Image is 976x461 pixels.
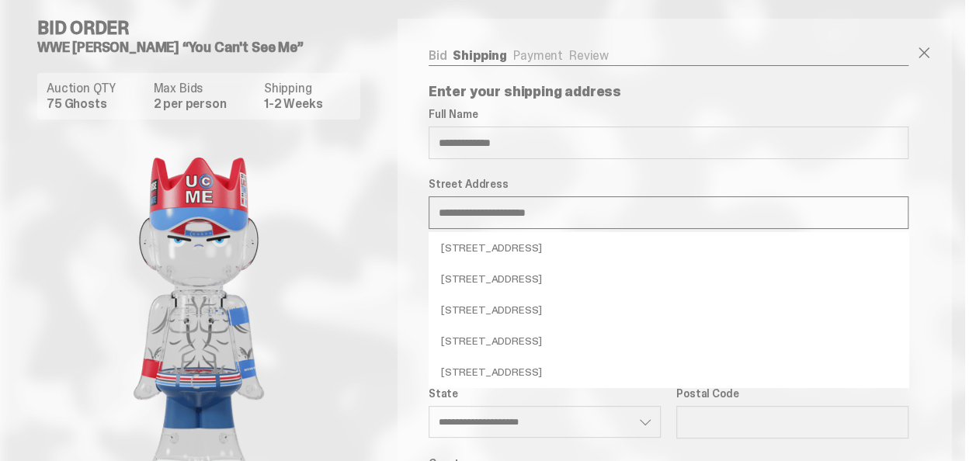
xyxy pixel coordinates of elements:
[37,19,373,37] h4: Bid Order
[37,40,373,54] h5: WWE [PERSON_NAME] “You Can't See Me”
[47,82,144,95] dt: Auction QTY
[429,85,908,99] p: Enter your shipping address
[429,387,661,400] label: State
[429,232,908,263] li: [STREET_ADDRESS]
[264,98,351,110] dd: 1-2 Weeks
[154,98,255,110] dd: 2 per person
[429,294,908,325] li: [STREET_ADDRESS]
[47,98,144,110] dd: 75 Ghosts
[429,263,908,294] li: [STREET_ADDRESS]
[429,178,908,190] label: Street Address
[429,325,908,356] li: [STREET_ADDRESS]
[154,82,255,95] dt: Max Bids
[264,82,351,95] dt: Shipping
[429,108,908,120] label: Full Name
[453,47,507,64] a: Shipping
[429,356,908,387] li: [STREET_ADDRESS]
[676,387,908,400] label: Postal Code
[429,47,447,64] a: Bid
